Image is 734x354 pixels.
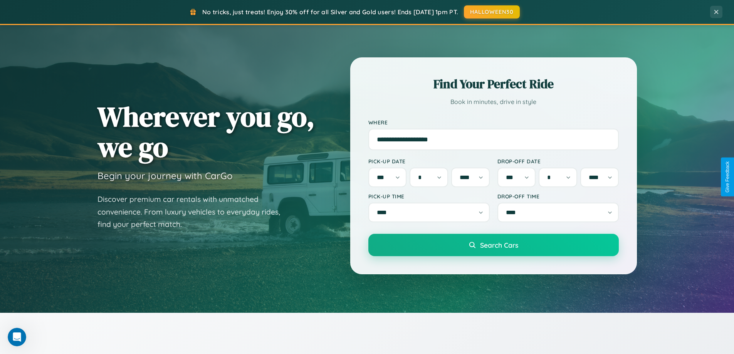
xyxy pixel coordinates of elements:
[464,5,520,18] button: HALLOWEEN30
[497,158,619,164] label: Drop-off Date
[97,170,233,181] h3: Begin your journey with CarGo
[368,234,619,256] button: Search Cars
[368,193,490,200] label: Pick-up Time
[202,8,458,16] span: No tricks, just treats! Enjoy 30% off for all Silver and Gold users! Ends [DATE] 1pm PT.
[497,193,619,200] label: Drop-off Time
[368,75,619,92] h2: Find Your Perfect Ride
[97,101,315,162] h1: Wherever you go, we go
[725,161,730,193] div: Give Feedback
[480,241,518,249] span: Search Cars
[368,119,619,126] label: Where
[8,328,26,346] iframe: Intercom live chat
[97,193,290,231] p: Discover premium car rentals with unmatched convenience. From luxury vehicles to everyday rides, ...
[368,158,490,164] label: Pick-up Date
[368,96,619,107] p: Book in minutes, drive in style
